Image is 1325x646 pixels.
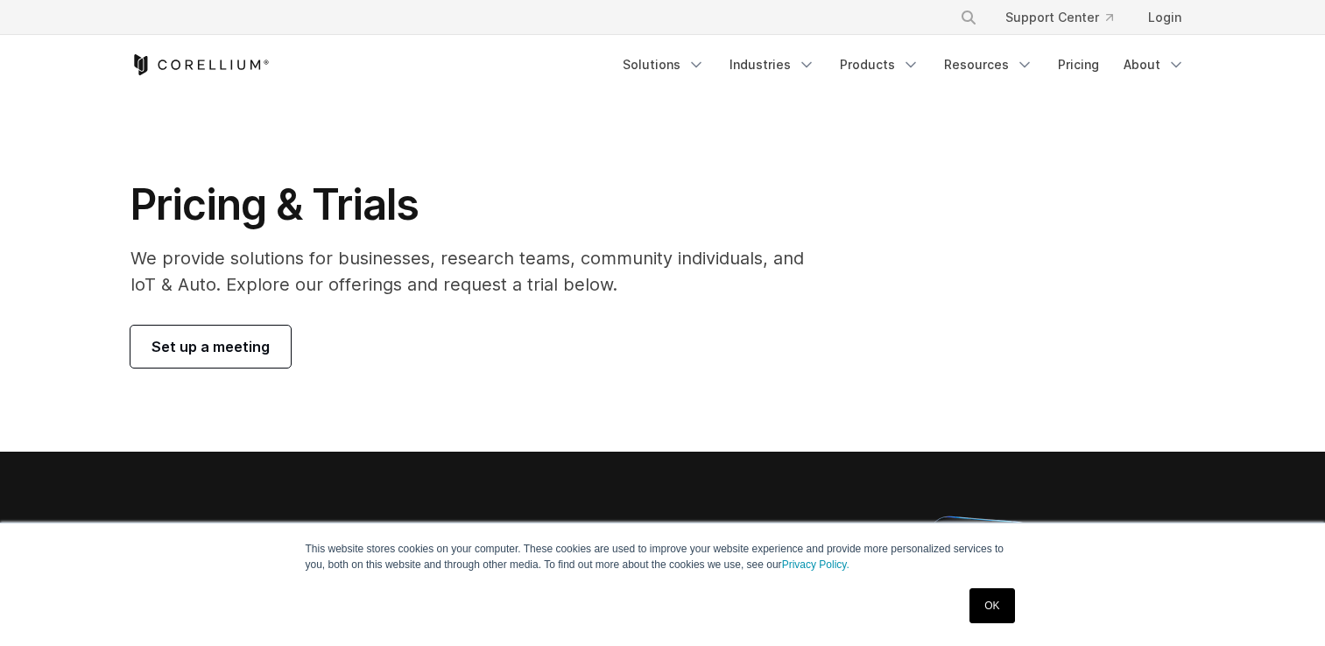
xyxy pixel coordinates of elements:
a: Login [1134,2,1195,33]
div: Navigation Menu [939,2,1195,33]
a: Products [829,49,930,81]
a: Privacy Policy. [782,558,849,571]
a: Support Center [991,2,1127,33]
a: Set up a meeting [130,326,291,368]
a: Solutions [612,49,715,81]
a: Corellium Home [130,54,270,75]
a: OK [969,588,1014,623]
div: Navigation Menu [612,49,1195,81]
a: About [1113,49,1195,81]
a: Pricing [1047,49,1110,81]
span: Set up a meeting [152,336,270,357]
p: This website stores cookies on your computer. These cookies are used to improve your website expe... [306,541,1020,572]
a: Industries [719,49,826,81]
p: We provide solutions for businesses, research teams, community individuals, and IoT & Auto. Explo... [130,245,828,298]
h1: Pricing & Trials [130,179,828,231]
a: Resources [934,49,1044,81]
button: Search [953,2,984,33]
